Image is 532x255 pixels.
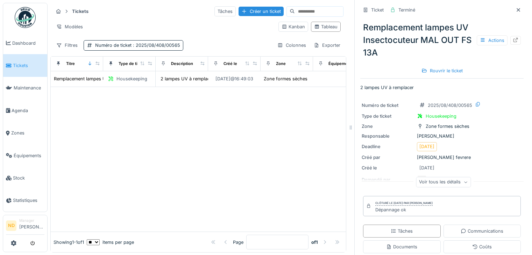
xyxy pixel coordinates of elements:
[214,6,236,16] div: Tâches
[224,61,237,67] div: Créé le
[171,61,193,67] div: Description
[19,218,44,233] li: [PERSON_NAME]
[311,239,318,246] strong: of 1
[362,123,414,130] div: Zone
[391,228,413,234] div: Tâches
[3,122,47,144] a: Zones
[3,167,47,189] a: Stock
[360,19,524,62] div: Remplacement lampes UV Insectocuteur MAL OUT FS 13A
[419,66,466,75] div: Rouvrir le ticket
[428,102,472,109] div: 2025/08/408/00565
[362,154,414,161] div: Créé par
[116,75,147,82] div: Housekeeping
[119,61,146,67] div: Type de ticket
[360,84,524,91] p: 2 lampes UV à remplacer
[53,22,86,32] div: Modèles
[477,35,508,45] div: Actions
[6,218,44,235] a: ND Manager[PERSON_NAME]
[12,40,44,46] span: Dashboard
[362,143,414,150] div: Deadline
[274,40,309,50] div: Colonnes
[375,201,433,206] div: Clôturé le [DATE] par [PERSON_NAME]
[15,7,36,28] img: Badge_color-CXgf-gQk.svg
[132,43,180,48] span: : 2025/08/408/00565
[311,40,343,50] div: Exporter
[3,54,47,76] a: Tickets
[54,239,84,246] div: Showing 1 - 1 of 1
[472,243,492,250] div: Coûts
[362,133,522,139] div: [PERSON_NAME]
[426,123,469,130] div: Zone formes sèches
[6,220,16,231] li: ND
[375,206,433,213] div: Dépannage ok
[13,197,44,204] span: Statistiques
[161,75,214,82] div: 2 lampes UV à remplacer
[264,75,307,82] div: Zone formes sèches
[14,85,44,91] span: Maintenance
[362,133,414,139] div: Responsable
[371,7,384,13] div: Ticket
[461,228,503,234] div: Communications
[66,61,75,67] div: Titre
[87,239,134,246] div: items per page
[11,130,44,136] span: Zones
[362,113,414,119] div: Type de ticket
[416,177,471,187] div: Voir tous les détails
[328,61,352,67] div: Équipement
[3,144,47,167] a: Équipements
[362,165,414,171] div: Créé le
[362,154,522,161] div: [PERSON_NAME] fevrere
[13,175,44,181] span: Stock
[3,77,47,99] a: Maintenance
[54,75,178,82] div: Remplacement lampes UV Insectocuteur MAL OUT FS 13A
[233,239,243,246] div: Page
[19,218,44,223] div: Manager
[362,102,414,109] div: Numéro de ticket
[239,7,284,16] div: Créer un ticket
[276,61,286,67] div: Zone
[3,32,47,54] a: Dashboard
[282,23,305,30] div: Kanban
[3,99,47,122] a: Agenda
[14,152,44,159] span: Équipements
[69,8,91,15] strong: Tickets
[419,143,434,150] div: [DATE]
[215,75,253,82] div: [DATE] @ 16:49:03
[426,113,456,119] div: Housekeeping
[398,7,415,13] div: Terminé
[386,243,417,250] div: Documents
[95,42,180,49] div: Numéro de ticket
[3,189,47,212] a: Statistiques
[13,62,44,69] span: Tickets
[314,23,338,30] div: Tableau
[419,165,434,171] div: [DATE]
[12,107,44,114] span: Agenda
[53,40,81,50] div: Filtres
